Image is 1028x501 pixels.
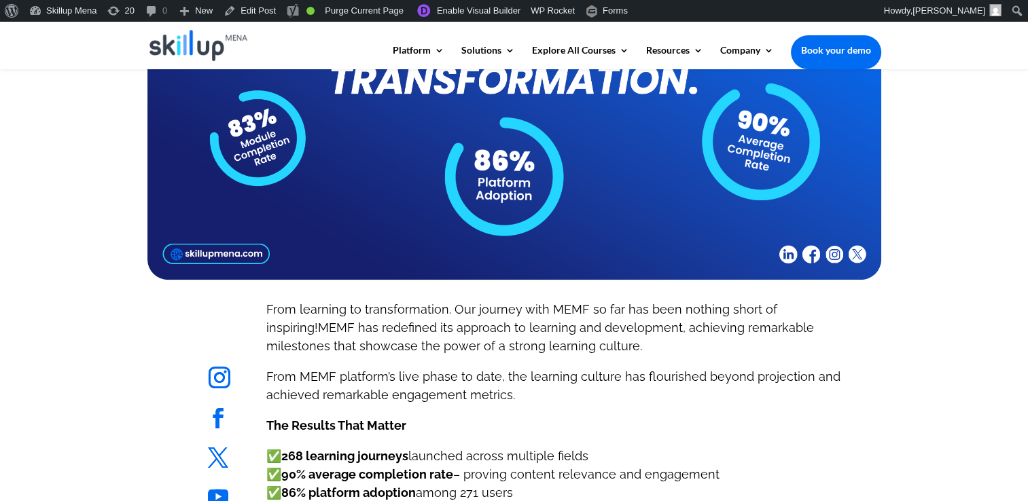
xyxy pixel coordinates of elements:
[646,45,703,69] a: Resources
[266,449,281,463] span: ✅
[266,320,814,353] span: MEMF has redefined its approach to learning and development, achieving remarkable milestones that...
[408,449,588,463] span: launched across multiple fields
[281,449,408,463] b: 268 learning journeys
[266,485,281,500] span: ✅
[453,467,720,481] span: – proving content relevance and engagement
[266,467,281,481] span: ✅
[198,398,238,439] a: Follow on Facebook
[306,7,315,15] div: Good
[281,467,453,481] b: 90% average completion rate
[198,356,241,399] a: Follow on Instagram
[720,45,774,69] a: Company
[532,45,629,69] a: Explore All Courses
[393,45,444,69] a: Platform
[802,354,1028,501] iframe: Chat Widget
[266,369,840,402] span: From MEMF platform’s live phase to date, the learning culture has flourished beyond projection an...
[416,485,513,500] span: among 271 users
[198,437,238,478] a: Follow on X
[149,30,248,61] img: Skillup Mena
[461,45,515,69] a: Solutions
[791,35,881,65] a: Book your demo
[266,302,777,335] span: From learning to transformation. Our journey with MEMF so far has been nothing short of inspiring!
[912,5,985,16] span: [PERSON_NAME]
[281,485,416,500] b: 86% platform adoption
[266,418,406,432] strong: The Results That Matter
